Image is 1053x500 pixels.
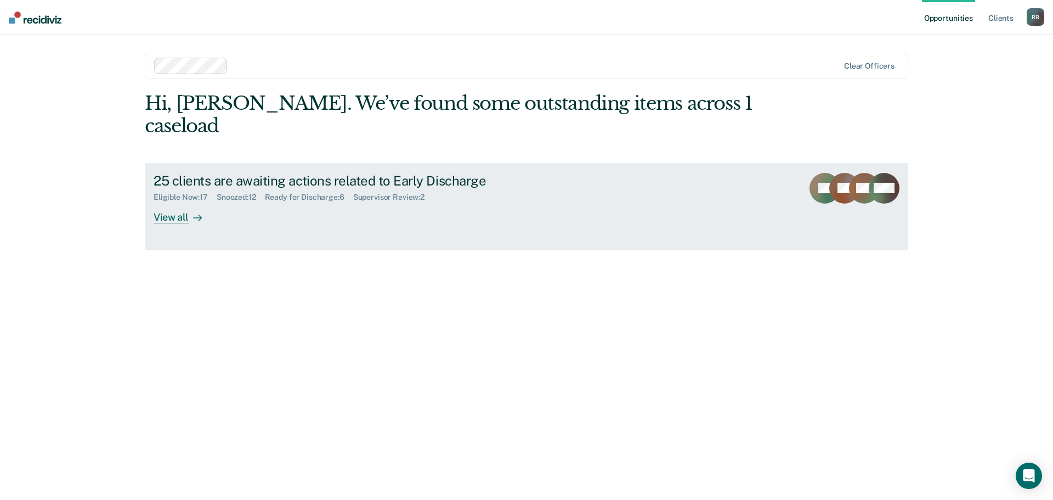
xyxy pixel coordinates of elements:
div: 25 clients are awaiting actions related to Early Discharge [154,173,539,189]
img: Recidiviz [9,12,61,24]
div: Supervisor Review : 2 [353,193,433,202]
div: Ready for Discharge : 6 [265,193,353,202]
div: Eligible Now : 17 [154,193,217,202]
div: View all [154,202,215,223]
div: Open Intercom Messenger [1016,463,1042,489]
div: Clear officers [844,61,895,71]
div: Snoozed : 12 [217,193,265,202]
a: 25 clients are awaiting actions related to Early DischargeEligible Now:17Snoozed:12Ready for Disc... [145,164,908,250]
button: RB [1027,8,1044,26]
div: R B [1027,8,1044,26]
div: Hi, [PERSON_NAME]. We’ve found some outstanding items across 1 caseload [145,92,756,137]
